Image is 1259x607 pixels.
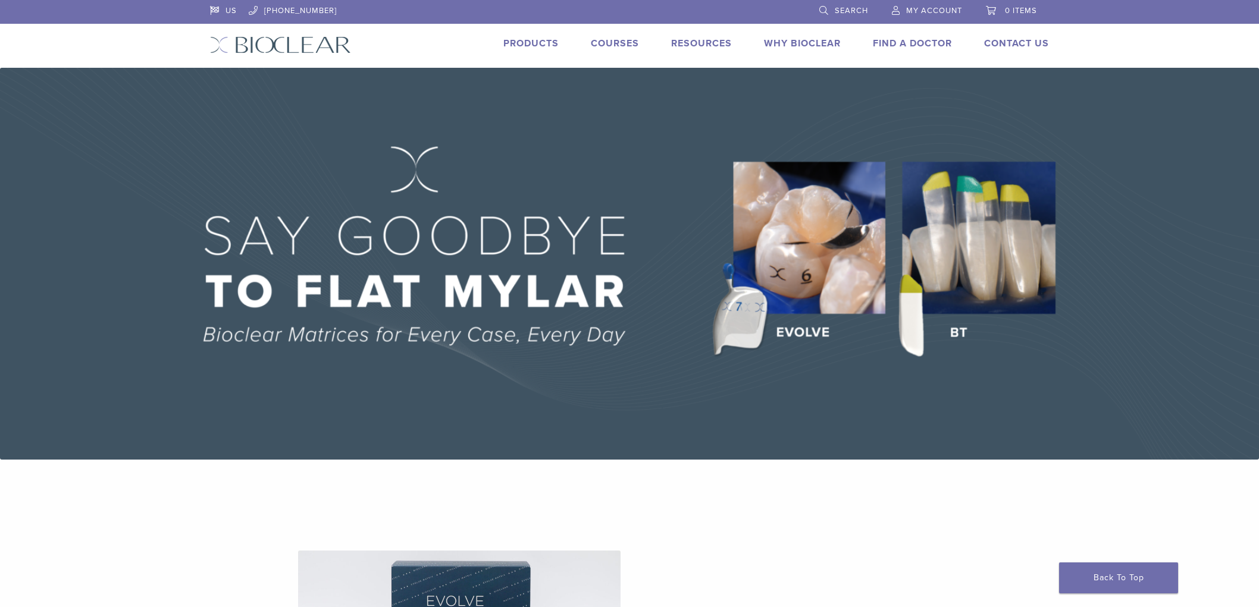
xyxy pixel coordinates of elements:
a: Back To Top [1059,562,1178,593]
a: Find A Doctor [873,37,952,49]
img: Bioclear [210,36,351,54]
span: 0 items [1005,6,1037,15]
a: Resources [671,37,732,49]
span: Search [835,6,868,15]
a: Why Bioclear [764,37,841,49]
a: Courses [591,37,639,49]
a: Products [503,37,559,49]
a: Contact Us [984,37,1049,49]
span: My Account [906,6,962,15]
